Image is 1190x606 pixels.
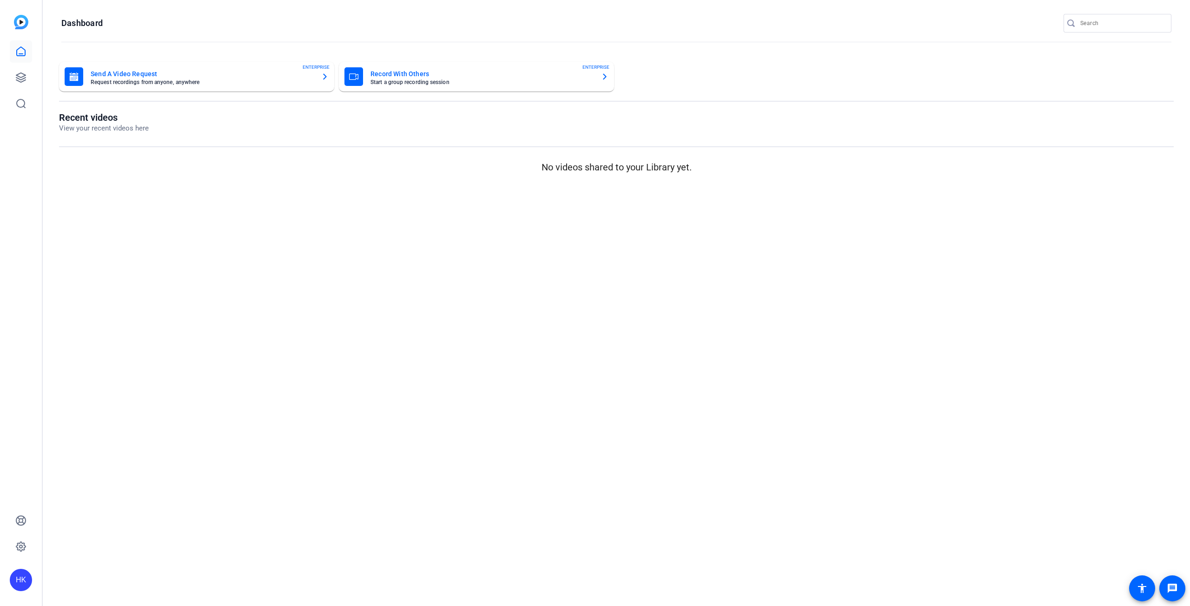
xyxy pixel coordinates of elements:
mat-card-title: Send A Video Request [91,68,314,79]
mat-icon: accessibility [1137,583,1148,594]
input: Search [1080,18,1164,29]
mat-icon: message [1167,583,1178,594]
img: blue-gradient.svg [14,15,28,29]
p: No videos shared to your Library yet. [59,160,1174,174]
button: Send A Video RequestRequest recordings from anyone, anywhereENTERPRISE [59,62,334,91]
mat-card-subtitle: Request recordings from anyone, anywhere [91,79,314,85]
mat-card-title: Record With Others [370,68,594,79]
button: Record With OthersStart a group recording sessionENTERPRISE [339,62,614,91]
h1: Dashboard [61,18,103,29]
div: HK [10,569,32,591]
h1: Recent videos [59,112,149,123]
span: ENTERPRISE [582,64,609,71]
p: View your recent videos here [59,123,149,134]
span: ENTERPRISE [303,64,330,71]
mat-card-subtitle: Start a group recording session [370,79,594,85]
